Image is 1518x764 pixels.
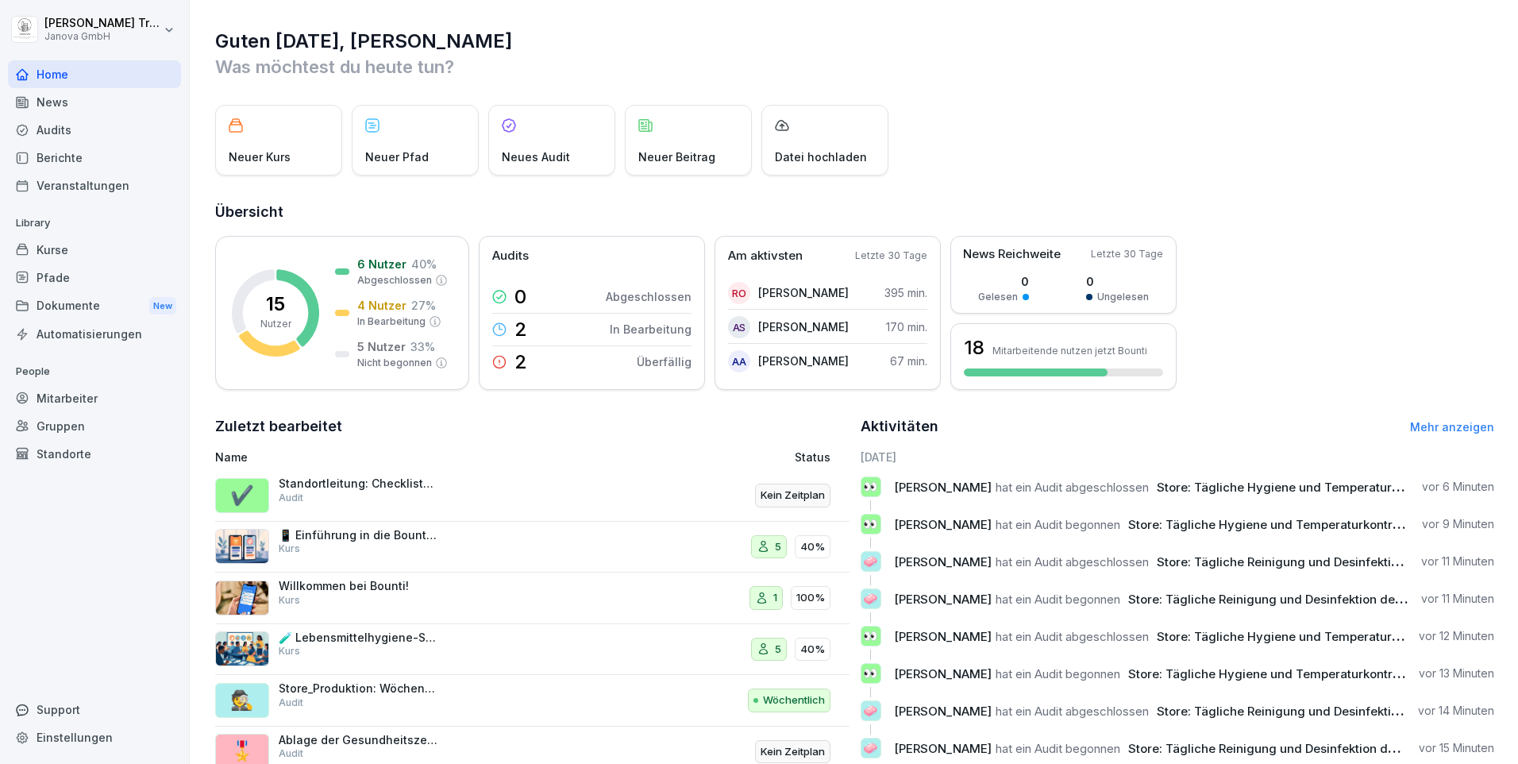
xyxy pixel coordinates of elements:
[8,144,181,172] a: Berichte
[411,256,437,272] p: 40 %
[215,624,850,676] a: 🧪 Lebensmittelhygiene-Schulung nach LMHVKurs540%
[215,415,850,438] h2: Zuletzt bearbeitet
[964,334,984,361] h3: 18
[215,631,269,666] img: h7jpezukfv8pwd1f3ia36uzh.png
[996,741,1120,756] span: hat ein Audit begonnen
[894,480,992,495] span: [PERSON_NAME]
[8,696,181,723] div: Support
[758,353,849,369] p: [PERSON_NAME]
[215,201,1494,223] h2: Übersicht
[8,116,181,144] a: Audits
[1128,517,1508,532] span: Store: Tägliche Hygiene und Temperaturkontrolle bis 12.00 Mittag
[758,284,849,301] p: [PERSON_NAME]
[279,696,303,710] p: Audit
[215,675,850,727] a: 🕵️Store_Produktion: Wöchentliche Kontrolle auf SchädlingeAuditWöchentlich
[863,700,878,722] p: 🧼
[1422,516,1494,532] p: vor 9 Minuten
[8,291,181,321] a: DokumenteNew
[1410,420,1494,434] a: Mehr anzeigen
[861,415,938,438] h2: Aktivitäten
[279,491,303,505] p: Audit
[279,593,300,608] p: Kurs
[8,88,181,116] a: News
[8,291,181,321] div: Dokumente
[863,513,878,535] p: 👀
[863,550,878,573] p: 🧼
[215,470,850,522] a: ✔️Standortleitung: Checkliste 3.5.2 StoreAuditKein Zeitplan
[728,282,750,304] div: Ro
[230,686,254,715] p: 🕵️
[763,693,825,708] p: Wöchentlich
[894,666,992,681] span: [PERSON_NAME]
[215,449,612,465] p: Name
[1419,740,1494,756] p: vor 15 Minuten
[890,353,927,369] p: 67 min.
[637,353,692,370] p: Überfällig
[365,149,429,165] p: Neuer Pfad
[996,666,1120,681] span: hat ein Audit begonnen
[863,476,878,498] p: 👀
[863,662,878,685] p: 👀
[410,338,435,355] p: 33 %
[44,31,160,42] p: Janova GmbH
[775,149,867,165] p: Datei hochladen
[215,529,269,564] img: mi2x1uq9fytfd6tyw03v56b3.png
[230,481,254,510] p: ✔️
[279,747,303,761] p: Audit
[606,288,692,305] p: Abgeschlossen
[279,681,437,696] p: Store_Produktion: Wöchentliche Kontrolle auf Schädlinge
[761,488,825,504] p: Kein Zeitplan
[992,345,1147,357] p: Mitarbeitende nutzen jetzt Bounti
[761,744,825,760] p: Kein Zeitplan
[1157,554,1466,569] span: Store: Tägliche Reinigung und Desinfektion der Filiale
[357,273,432,287] p: Abgeschlossen
[894,704,992,719] span: [PERSON_NAME]
[1086,273,1149,290] p: 0
[357,356,432,370] p: Nicht begonnen
[8,60,181,88] div: Home
[855,249,927,263] p: Letzte 30 Tage
[758,318,849,335] p: [PERSON_NAME]
[1419,666,1494,681] p: vor 13 Minuten
[8,359,181,384] p: People
[44,17,160,30] p: [PERSON_NAME] Trautmann
[1157,704,1466,719] span: Store: Tägliche Reinigung und Desinfektion der Filiale
[884,284,927,301] p: 395 min.
[1091,247,1163,261] p: Letzte 30 Tage
[215,581,269,615] img: xh3bnih80d1pxcetv9zsuevg.png
[863,737,878,759] p: 🧼
[357,297,406,314] p: 4 Nutzer
[8,264,181,291] a: Pfade
[8,412,181,440] a: Gruppen
[357,256,406,272] p: 6 Nutzer
[800,539,825,555] p: 40%
[215,29,1494,54] h1: Guten [DATE], [PERSON_NAME]
[279,631,437,645] p: 🧪 Lebensmittelhygiene-Schulung nach LMHV
[8,384,181,412] div: Mitarbeiter
[357,338,406,355] p: 5 Nutzer
[411,297,436,314] p: 27 %
[996,480,1149,495] span: hat ein Audit abgeschlossen
[215,522,850,573] a: 📱 Einführung in die Bounti AppKurs540%
[886,318,927,335] p: 170 min.
[8,440,181,468] div: Standorte
[8,723,181,751] a: Einstellungen
[1128,592,1437,607] span: Store: Tägliche Reinigung und Desinfektion der Filiale
[279,477,437,491] p: Standortleitung: Checkliste 3.5.2 Store
[8,172,181,199] a: Veranstaltungen
[963,245,1061,264] p: News Reichweite
[775,642,781,658] p: 5
[8,320,181,348] div: Automatisierungen
[800,642,825,658] p: 40%
[894,592,992,607] span: [PERSON_NAME]
[229,149,291,165] p: Neuer Kurs
[1422,479,1494,495] p: vor 6 Minuten
[773,590,777,606] p: 1
[266,295,285,314] p: 15
[514,353,527,372] p: 2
